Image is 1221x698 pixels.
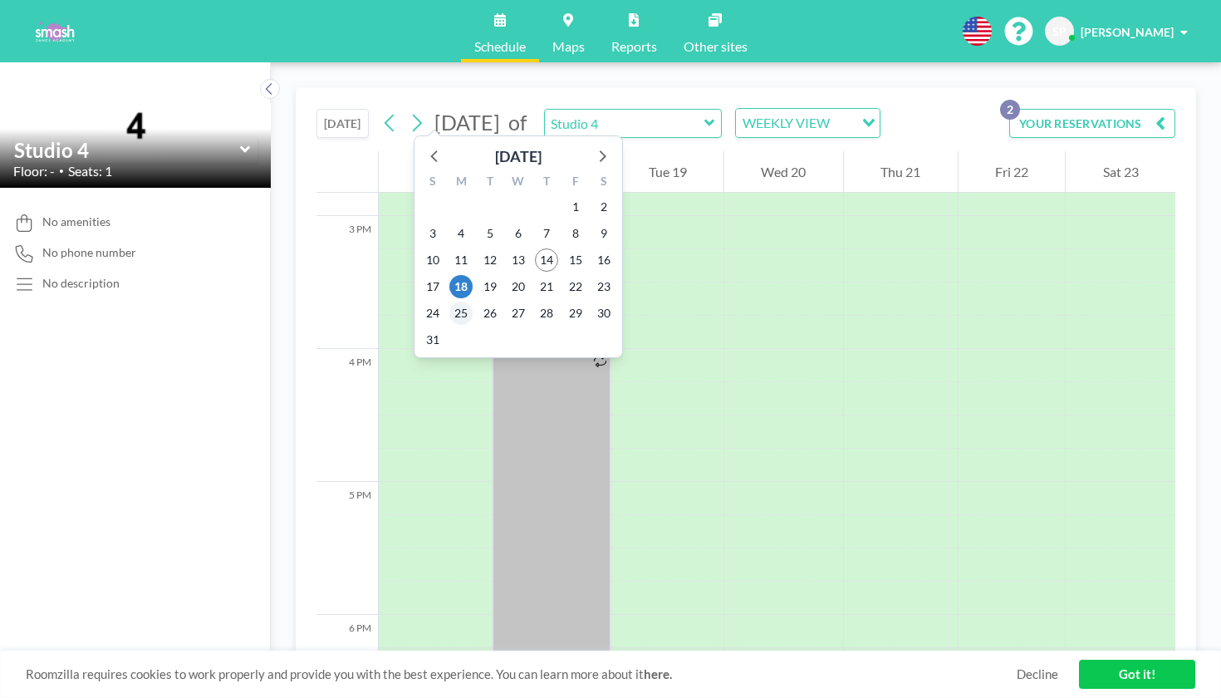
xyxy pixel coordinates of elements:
div: 5 PM [316,482,378,615]
div: No description [42,276,120,291]
p: 2 [1000,100,1020,120]
span: Seats: 1 [68,163,112,179]
span: Other sites [684,40,748,53]
span: Maps [552,40,585,53]
div: T [532,172,561,194]
div: Search for option [736,109,880,137]
span: Thursday, August 14, 2025 [535,248,558,272]
span: Friday, August 22, 2025 [564,275,587,298]
a: here. [644,666,672,681]
span: Wednesday, August 6, 2025 [507,222,530,245]
div: Fri 22 [959,151,1066,193]
button: YOUR RESERVATIONS2 [1009,109,1175,138]
span: Friday, August 15, 2025 [564,248,587,272]
span: Thursday, August 7, 2025 [535,222,558,245]
span: Sunday, August 17, 2025 [421,275,444,298]
div: Wed 20 [724,151,843,193]
span: Friday, August 1, 2025 [564,195,587,219]
span: Monday, August 4, 2025 [449,222,473,245]
span: Wednesday, August 13, 2025 [507,248,530,272]
div: T [476,172,504,194]
img: organization-logo [27,15,82,48]
input: Studio 4 [14,138,240,162]
span: Thursday, August 21, 2025 [535,275,558,298]
span: Tuesday, August 19, 2025 [478,275,502,298]
span: of [508,110,527,135]
span: Saturday, August 30, 2025 [592,302,615,325]
span: Monday, August 18, 2025 [449,275,473,298]
span: • [59,165,64,176]
span: Friday, August 29, 2025 [564,302,587,325]
div: Thu 21 [844,151,958,193]
span: Floor: - [13,163,55,179]
span: Sunday, August 10, 2025 [421,248,444,272]
div: S [590,172,618,194]
input: Studio 4 [545,110,704,137]
span: Saturday, August 2, 2025 [592,195,615,219]
span: Schedule [474,40,526,53]
div: [DATE] [495,145,542,168]
span: WEEKLY VIEW [739,112,833,134]
span: Saturday, August 16, 2025 [592,248,615,272]
span: Thursday, August 28, 2025 [535,302,558,325]
div: M [447,172,475,194]
a: Decline [1017,666,1058,682]
span: Tuesday, August 26, 2025 [478,302,502,325]
span: [DATE] [434,110,500,135]
span: Reports [611,40,657,53]
span: Sunday, August 3, 2025 [421,222,444,245]
span: Roomzilla requires cookies to work properly and provide you with the best experience. You can lea... [26,666,1017,682]
div: Sun 17 [379,151,492,193]
div: S [419,172,447,194]
span: No phone number [42,245,136,260]
div: 4 PM [316,349,378,482]
span: Tuesday, August 5, 2025 [478,222,502,245]
span: [PERSON_NAME] [1081,25,1174,39]
span: Monday, August 25, 2025 [449,302,473,325]
a: Got it! [1079,660,1195,689]
div: Sat 23 [1066,151,1175,193]
div: 3 PM [316,216,378,349]
input: Search for option [835,112,852,134]
span: Saturday, August 9, 2025 [592,222,615,245]
span: Sunday, August 31, 2025 [421,328,444,351]
span: Wednesday, August 20, 2025 [507,275,530,298]
span: Sunday, August 24, 2025 [421,302,444,325]
span: Saturday, August 23, 2025 [592,275,615,298]
button: [DATE] [316,109,369,138]
span: Wednesday, August 27, 2025 [507,302,530,325]
span: Friday, August 8, 2025 [564,222,587,245]
div: Tue 19 [611,151,723,193]
div: F [561,172,589,194]
div: W [504,172,532,194]
span: Tuesday, August 12, 2025 [478,248,502,272]
span: No amenities [42,214,110,229]
span: SP [1052,24,1067,39]
span: Monday, August 11, 2025 [449,248,473,272]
